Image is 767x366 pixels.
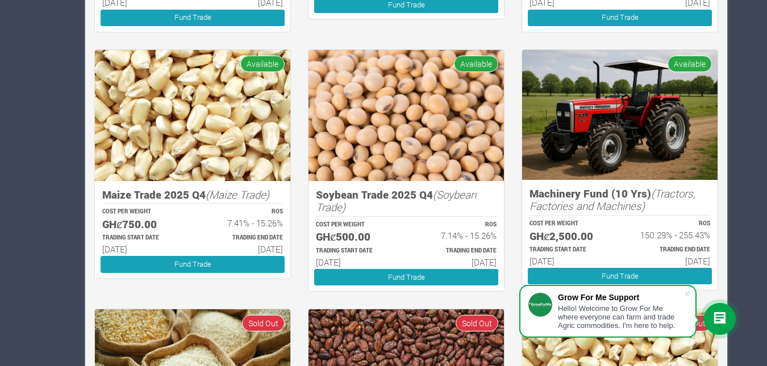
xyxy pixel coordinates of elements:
[668,56,712,72] span: Available
[416,257,497,267] h6: [DATE]
[528,268,712,284] a: Fund Trade
[203,218,283,228] h6: 7.41% - 15.26%
[522,50,718,180] img: growforme image
[240,56,285,72] span: Available
[530,230,610,243] h5: GHȼ2,500.00
[314,269,498,285] a: Fund Trade
[416,221,497,229] p: ROS
[416,230,497,241] h6: 7.14% - 15.26%
[630,220,710,228] p: ROS
[203,208,283,216] p: ROS
[558,304,684,330] div: Hello! Welcome to Grow For Me where everyone can farm and trade Agric commodities. I'm here to help.
[203,244,283,254] h6: [DATE]
[102,244,182,254] h6: [DATE]
[242,315,285,331] span: Sold Out
[102,218,182,231] h5: GHȼ750.00
[206,187,269,201] i: (Maize Trade)
[630,230,710,240] h6: 150.29% - 255.43%
[102,234,182,242] p: Estimated Trading Start Date
[530,186,695,213] i: (Tractors, Factories and Machines)
[102,188,283,201] h5: Maize Trade 2025 Q4
[309,50,504,181] img: growforme image
[101,256,285,272] a: Fund Trade
[316,187,476,214] i: (Soybean Trade)
[316,257,396,267] h6: [DATE]
[316,188,497,214] h5: Soybean Trade 2025 Q4
[416,247,497,255] p: Estimated Trading End Date
[102,208,182,216] p: COST PER WEIGHT
[203,234,283,242] p: Estimated Trading End Date
[558,293,684,302] div: Grow For Me Support
[528,10,712,26] a: Fund Trade
[630,256,710,266] h6: [DATE]
[456,315,498,331] span: Sold Out
[630,246,710,254] p: Estimated Trading End Date
[454,56,498,72] span: Available
[316,247,396,255] p: Estimated Trading Start Date
[530,220,610,228] p: COST PER WEIGHT
[530,187,710,213] h5: Machinery Fund (10 Yrs)
[101,10,285,26] a: Fund Trade
[95,50,290,181] img: growforme image
[316,221,396,229] p: COST PER WEIGHT
[530,246,610,254] p: Estimated Trading Start Date
[316,230,396,243] h5: GHȼ500.00
[530,256,610,266] h6: [DATE]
